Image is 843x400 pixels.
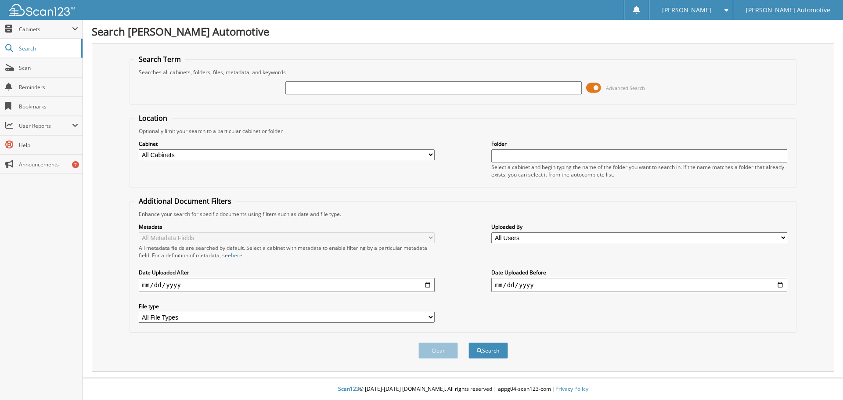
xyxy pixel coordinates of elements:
span: [PERSON_NAME] [662,7,711,13]
span: Reminders [19,83,78,91]
input: start [139,278,435,292]
label: File type [139,303,435,310]
span: Scan123 [338,385,359,393]
span: Help [19,141,78,149]
h1: Search [PERSON_NAME] Automotive [92,24,834,39]
div: Enhance your search for specific documents using filters such as date and file type. [134,210,792,218]
span: User Reports [19,122,72,130]
label: Date Uploaded After [139,269,435,276]
span: Advanced Search [606,85,645,91]
div: © [DATE]-[DATE] [DOMAIN_NAME]. All rights reserved | appg04-scan123-com | [83,378,843,400]
legend: Location [134,113,172,123]
label: Folder [491,140,787,148]
label: Cabinet [139,140,435,148]
span: Bookmarks [19,103,78,110]
div: Select a cabinet and begin typing the name of the folder you want to search in. If the name match... [491,163,787,178]
div: Searches all cabinets, folders, files, metadata, and keywords [134,68,792,76]
input: end [491,278,787,292]
img: scan123-logo-white.svg [9,4,75,16]
div: Optionally limit your search to a particular cabinet or folder [134,127,792,135]
span: Announcements [19,161,78,168]
span: Scan [19,64,78,72]
legend: Search Term [134,54,185,64]
span: Search [19,45,77,52]
div: All metadata fields are searched by default. Select a cabinet with metadata to enable filtering b... [139,244,435,259]
label: Date Uploaded Before [491,269,787,276]
a: here [231,252,242,259]
button: Search [468,342,508,359]
span: Cabinets [19,25,72,33]
div: 7 [72,161,79,168]
a: Privacy Policy [555,385,588,393]
label: Metadata [139,223,435,231]
legend: Additional Document Filters [134,196,236,206]
label: Uploaded By [491,223,787,231]
button: Clear [418,342,458,359]
span: [PERSON_NAME] Automotive [746,7,830,13]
